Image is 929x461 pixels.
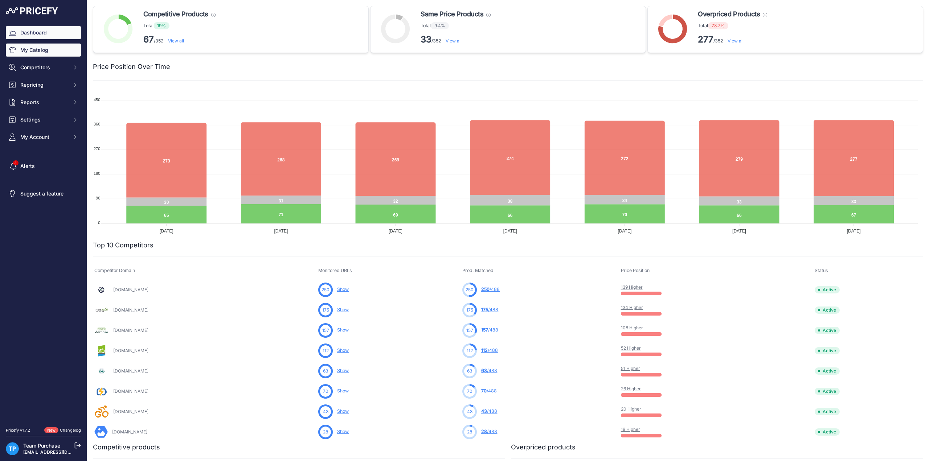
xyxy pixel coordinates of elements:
[6,7,58,15] img: Pricefy Logo
[96,196,100,200] tspan: 90
[467,429,472,435] span: 28
[143,34,154,45] strong: 67
[337,368,349,373] a: Show
[322,327,329,334] span: 157
[6,187,81,200] a: Suggest a feature
[94,147,100,151] tspan: 270
[621,305,643,310] a: 134 Higher
[732,229,746,234] tspan: [DATE]
[98,221,100,225] tspan: 0
[847,229,861,234] tspan: [DATE]
[446,38,462,44] a: View all
[481,307,498,312] a: 175/488
[20,116,68,123] span: Settings
[481,368,487,373] span: 63
[503,229,517,234] tspan: [DATE]
[6,78,81,91] button: Repricing
[6,61,81,74] button: Competitors
[168,38,184,44] a: View all
[815,347,840,354] span: Active
[6,96,81,109] button: Reports
[621,325,643,330] a: 108 Higher
[466,287,474,293] span: 250
[20,81,68,89] span: Repricing
[481,368,497,373] a: 63/488
[94,98,100,102] tspan: 450
[6,26,81,39] a: Dashboard
[6,160,81,173] a: Alerts
[113,348,148,353] a: [DOMAIN_NAME]
[323,388,328,395] span: 70
[143,9,208,19] span: Competitive Products
[621,427,640,432] a: 19 Higher
[621,284,643,290] a: 139 Higher
[113,287,148,292] a: [DOMAIN_NAME]
[23,449,99,455] a: [EMAIL_ADDRESS][DOMAIN_NAME]
[481,307,488,312] span: 175
[323,368,328,374] span: 63
[467,388,472,395] span: 70
[815,286,840,293] span: Active
[815,268,828,273] span: Status
[323,429,328,435] span: 28
[113,409,148,414] a: [DOMAIN_NAME]
[481,408,497,414] a: 43/488
[815,306,840,314] span: Active
[621,386,641,391] a: 26 Higher
[481,429,487,434] span: 28
[20,99,68,106] span: Reports
[481,327,488,333] span: 157
[44,427,58,433] span: New
[389,229,402,234] tspan: [DATE]
[6,26,81,419] nav: Sidebar
[113,368,148,374] a: [DOMAIN_NAME]
[93,240,154,250] h2: Top 10 Competitors
[323,408,328,415] span: 43
[481,287,500,292] a: 250/488
[467,368,472,374] span: 63
[815,408,840,415] span: Active
[94,171,100,176] tspan: 180
[621,345,641,351] a: 52 Higher
[143,22,216,29] p: Total
[323,347,329,354] span: 112
[60,428,81,433] a: Changelog
[815,367,840,375] span: Active
[322,307,329,313] span: 175
[93,442,160,452] h2: Competitive products
[462,268,494,273] span: Prod. Matched
[698,9,760,19] span: Overpriced Products
[337,429,349,434] a: Show
[481,408,487,414] span: 43
[143,34,216,45] p: /352
[467,408,472,415] span: 43
[621,406,641,412] a: 20 Higher
[113,328,148,333] a: [DOMAIN_NAME]
[6,113,81,126] button: Settings
[337,287,349,292] a: Show
[6,427,30,433] div: Pricefy v1.7.2
[815,388,840,395] span: Active
[481,429,497,434] a: 28/488
[698,34,767,45] p: /352
[467,347,473,354] span: 112
[113,307,148,313] a: [DOMAIN_NAME]
[154,22,169,29] span: 19%
[337,347,349,353] a: Show
[93,62,170,72] h2: Price Position Over Time
[815,428,840,436] span: Active
[94,268,135,273] span: Competitor Domain
[815,327,840,334] span: Active
[481,327,498,333] a: 157/488
[20,64,68,71] span: Competitors
[322,287,330,293] span: 250
[728,38,744,44] a: View all
[112,429,147,435] a: [DOMAIN_NAME]
[337,388,349,394] a: Show
[274,229,288,234] tspan: [DATE]
[481,388,487,394] span: 70
[698,34,713,45] strong: 277
[160,229,173,234] tspan: [DATE]
[481,388,497,394] a: 70/488
[621,268,650,273] span: Price Position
